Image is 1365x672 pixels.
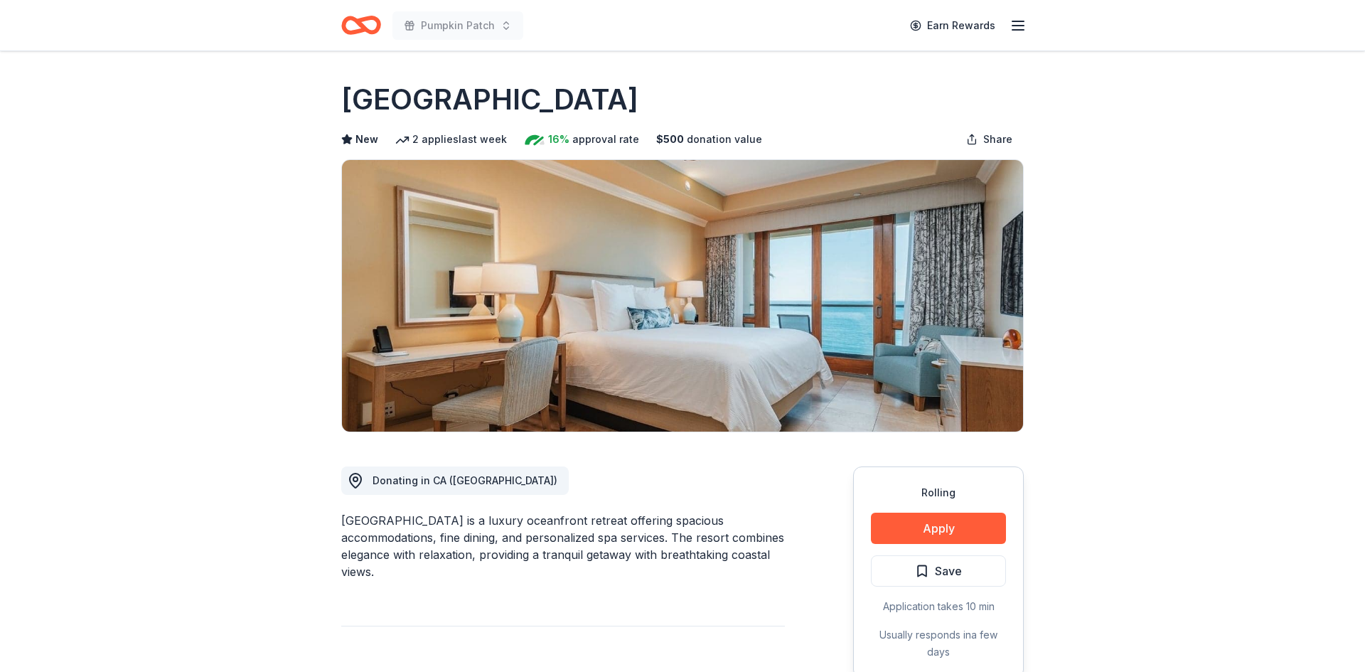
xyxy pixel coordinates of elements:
div: Usually responds in a few days [871,626,1006,661]
div: [GEOGRAPHIC_DATA] is a luxury oceanfront retreat offering spacious accommodations, fine dining, a... [341,512,785,580]
button: Apply [871,513,1006,544]
h1: [GEOGRAPHIC_DATA] [341,80,638,119]
button: Pumpkin Patch [392,11,523,40]
span: donation value [687,131,762,148]
span: $ 500 [656,131,684,148]
span: Pumpkin Patch [421,17,495,34]
span: Share [983,131,1012,148]
div: 2 applies last week [395,131,507,148]
a: Home [341,9,381,42]
span: 16% [548,131,569,148]
div: Application takes 10 min [871,598,1006,615]
div: Rolling [871,484,1006,501]
a: Earn Rewards [901,13,1004,38]
span: Save [935,562,962,580]
button: Share [955,125,1024,154]
img: Image for Dolphin Bay Resort & Spa [342,160,1023,432]
span: Donating in CA ([GEOGRAPHIC_DATA]) [373,474,557,486]
button: Save [871,555,1006,587]
span: approval rate [572,131,639,148]
span: New [355,131,378,148]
